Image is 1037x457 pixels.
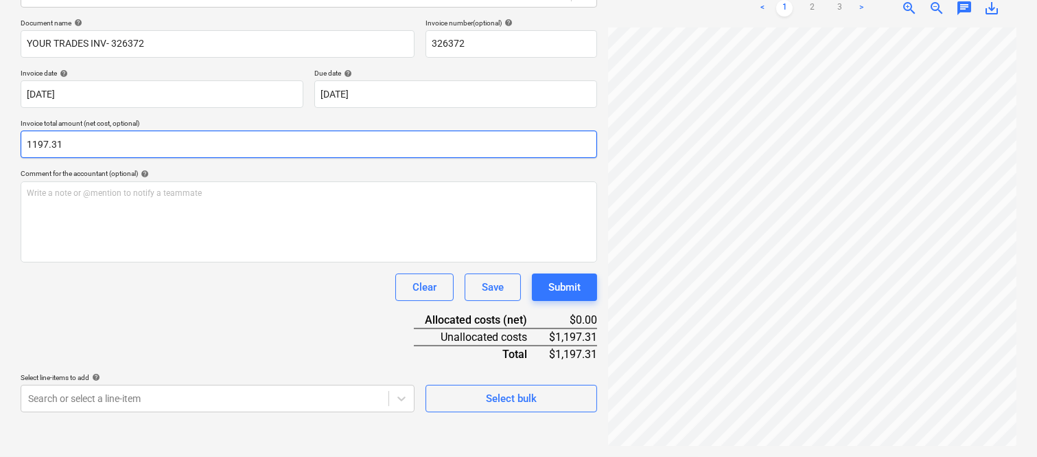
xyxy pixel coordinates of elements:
[21,119,597,131] p: Invoice total amount (net cost, optional)
[21,373,415,382] div: Select line-items to add
[314,80,597,108] input: Due date not specified
[21,131,597,158] input: Invoice total amount (net cost, optional)
[502,19,513,27] span: help
[21,169,597,178] div: Comment for the accountant (optional)
[89,373,100,381] span: help
[426,19,597,27] div: Invoice number (optional)
[412,278,436,296] div: Clear
[71,19,82,27] span: help
[138,170,149,178] span: help
[549,346,597,362] div: $1,197.31
[341,69,352,78] span: help
[414,312,549,328] div: Allocated costs (net)
[548,278,581,296] div: Submit
[532,274,597,301] button: Submit
[57,69,68,78] span: help
[549,312,597,328] div: $0.00
[465,274,521,301] button: Save
[21,30,415,58] input: Document name
[21,80,303,108] input: Invoice date not specified
[314,69,597,78] div: Due date
[549,328,597,346] div: $1,197.31
[21,69,303,78] div: Invoice date
[968,391,1037,457] iframe: Chat Widget
[414,328,549,346] div: Unallocated costs
[482,278,504,296] div: Save
[426,385,597,412] button: Select bulk
[21,19,415,27] div: Document name
[414,346,549,362] div: Total
[486,390,537,408] div: Select bulk
[426,30,597,58] input: Invoice number
[395,274,454,301] button: Clear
